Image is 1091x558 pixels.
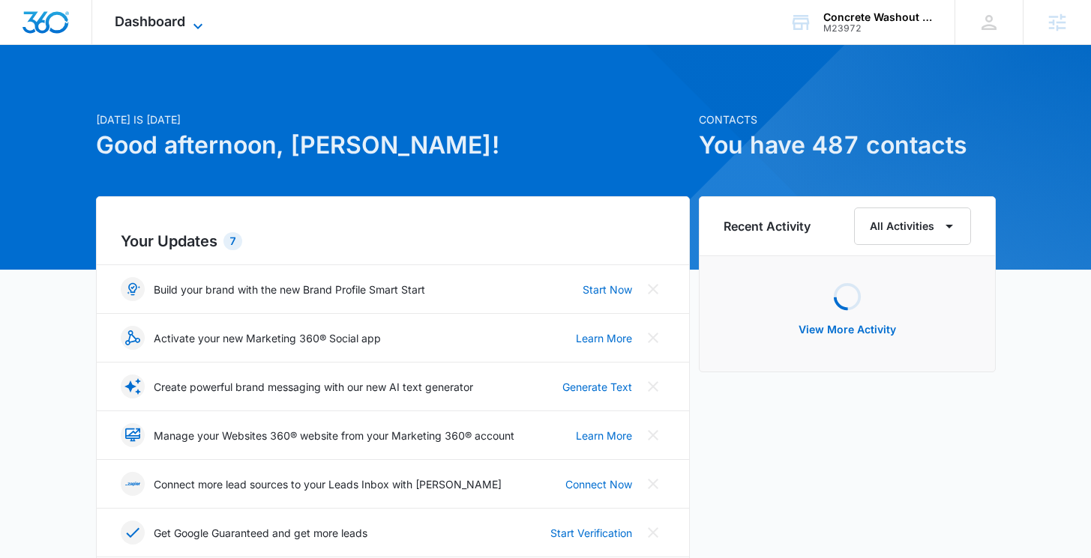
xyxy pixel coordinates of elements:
a: Start Now [583,282,632,297]
h1: Good afternoon, [PERSON_NAME]! [96,127,690,163]
div: account name [823,11,933,23]
h6: Recent Activity [724,217,811,235]
button: Close [641,326,665,350]
button: Close [641,277,665,301]
h1: You have 487 contacts [699,127,996,163]
button: All Activities [854,207,971,245]
a: Generate Text [562,379,632,395]
p: Manage your Websites 360® website from your Marketing 360® account [154,428,514,443]
span: Dashboard [115,13,185,29]
button: Close [641,374,665,398]
p: Contacts [699,112,996,127]
h2: Your Updates [121,230,665,252]
p: Connect more lead sources to your Leads Inbox with [PERSON_NAME] [154,476,502,492]
a: Start Verification [550,525,632,541]
a: Connect Now [565,476,632,492]
button: View More Activity [784,312,911,348]
div: 7 [223,232,242,250]
button: Close [641,472,665,496]
p: Build your brand with the new Brand Profile Smart Start [154,282,425,297]
p: [DATE] is [DATE] [96,112,690,127]
a: Learn More [576,330,632,346]
a: Learn More [576,428,632,443]
div: account id [823,23,933,34]
button: Close [641,423,665,447]
p: Create powerful brand messaging with our new AI text generator [154,379,473,395]
p: Activate your new Marketing 360® Social app [154,330,381,346]
p: Get Google Guaranteed and get more leads [154,525,367,541]
button: Close [641,521,665,545]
